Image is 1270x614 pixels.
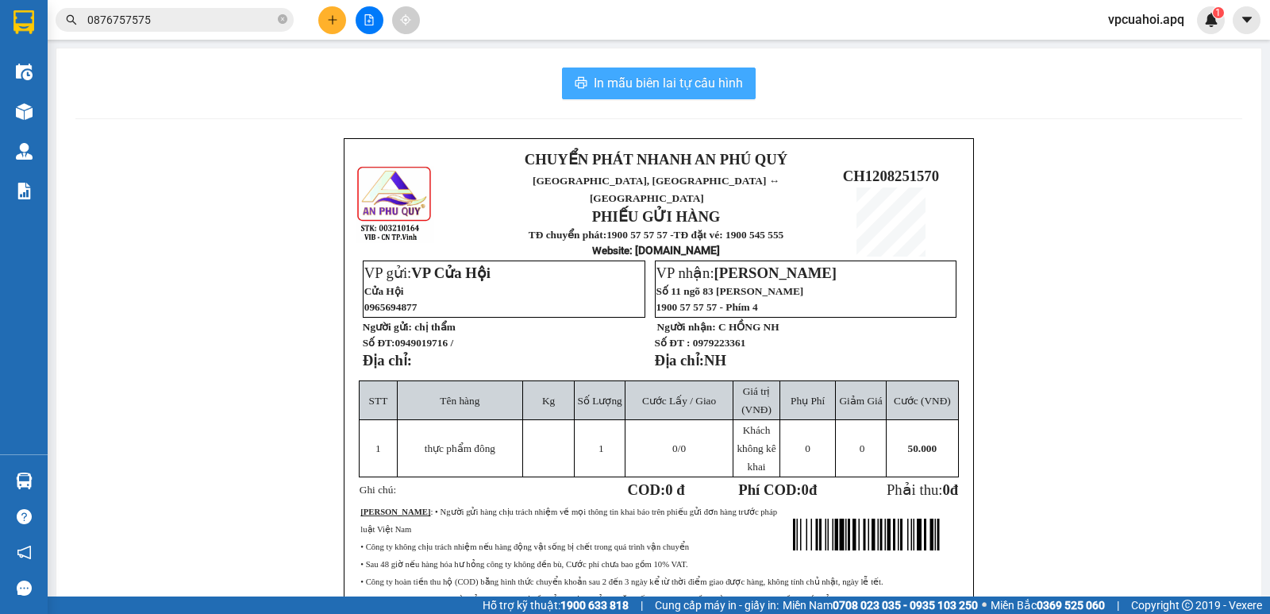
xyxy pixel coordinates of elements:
img: logo [356,164,434,243]
span: Hỗ trợ kỹ thuật: [483,597,629,614]
span: • Công ty hoàn tiền thu hộ (COD) bằng hình thức chuyển khoản sau 2 đến 3 ngày kể từ thời điểm gia... [360,577,883,586]
span: aim [400,14,411,25]
strong: [PERSON_NAME] [360,508,430,516]
span: Cước Lấy / Giao [642,395,716,407]
span: 0949019716 / [394,337,453,349]
span: Tên hàng [440,395,479,407]
strong: Số ĐT: [363,337,453,349]
span: • Công ty không chịu trách nhiệm nếu hàng động vật sống bị chết trong quá trình vận chuyển [360,543,689,551]
span: file-add [364,14,375,25]
span: VP gửi: [364,265,491,281]
strong: 0369 525 060 [1037,599,1105,612]
span: VP Cửa Hội [411,265,491,281]
span: Kg [542,395,555,407]
span: Phụ Phí [791,395,825,407]
img: warehouse-icon [16,473,33,489]
img: warehouse-icon [16,64,33,80]
img: logo [8,86,19,164]
span: Miền Bắc [991,597,1105,614]
strong: 0708 023 035 - 0935 103 250 [833,599,978,612]
strong: 1900 57 57 57 - [606,229,673,241]
span: Miền Nam [783,597,978,614]
img: warehouse-icon [16,143,33,160]
span: Số Lượng [578,395,622,407]
span: close-circle [278,14,287,24]
span: 0 [802,481,809,498]
span: close-circle [278,13,287,28]
strong: PHIẾU GỬI HÀNG [592,208,721,225]
span: printer [575,76,587,91]
span: Website [592,245,629,257]
strong: Số ĐT : [655,337,691,349]
span: C HỒNG NH [718,321,779,333]
span: STT [369,395,388,407]
span: : • Người gửi hàng chịu trách nhiệm về mọi thông tin khai báo trên phiếu gửi đơn hàng trước pháp ... [360,508,777,534]
span: question-circle [17,509,32,524]
span: VP nhận: [656,265,837,281]
strong: COD: [628,481,685,498]
strong: Địa chỉ: [655,352,704,369]
span: 0 [805,442,810,454]
span: Cửa Hội [364,285,404,297]
span: ⚪️ [982,602,987,608]
button: printerIn mẫu biên lai tự cấu hình [562,68,756,99]
strong: Người gửi: [363,321,412,333]
strong: Địa chỉ: [363,352,412,369]
span: 1 [1215,7,1221,18]
img: logo-vxr [13,10,34,34]
span: 1900 57 57 57 - Phím 4 [656,301,758,313]
img: solution-icon [16,183,33,199]
span: search [66,14,77,25]
span: In mẫu biên lai tự cấu hình [594,73,743,93]
span: 0 [942,481,949,498]
span: notification [17,545,32,560]
strong: TĐ chuyển phát: [529,229,606,241]
strong: TĐ đặt vé: 1900 545 555 [674,229,784,241]
span: 0965694877 [364,301,418,313]
span: message [17,581,32,596]
span: [GEOGRAPHIC_DATA], [GEOGRAPHIC_DATA] ↔ [GEOGRAPHIC_DATA] [533,175,779,204]
input: Tìm tên, số ĐT hoặc mã đơn [87,11,275,29]
img: warehouse-icon [16,103,33,120]
span: CH1208251570 [843,168,939,184]
span: [PERSON_NAME] [714,265,837,281]
span: | [641,597,643,614]
span: NH [704,352,726,369]
span: [GEOGRAPHIC_DATA], [GEOGRAPHIC_DATA] ↔ [GEOGRAPHIC_DATA] [21,68,139,122]
span: 1 [598,442,604,454]
sup: 1 [1213,7,1224,18]
span: Cước (VNĐ) [894,395,951,407]
span: Cung cấp máy in - giấy in: [655,597,779,614]
strong: CHUYỂN PHÁT NHANH AN PHÚ QUÝ [525,151,787,168]
span: chị thẩm [414,321,456,333]
strong: Người nhận: [657,321,716,333]
span: copyright [1182,600,1193,611]
button: file-add [356,6,383,34]
span: caret-down [1240,13,1254,27]
span: Ghi chú: [360,484,396,496]
span: /0 [672,442,686,454]
span: • Sau 48 giờ nếu hàng hóa hư hỏng công ty không đền bù, Cước phí chưa bao gồm 10% VAT. [360,560,687,569]
button: plus [318,6,346,34]
span: Khách không kê khai [737,424,775,473]
span: Số 11 ngõ 83 [PERSON_NAME] [656,285,804,297]
span: 0 đ [665,481,684,498]
button: caret-down [1233,6,1260,34]
span: 0 [860,442,865,454]
strong: 1900 633 818 [560,599,629,612]
span: Giảm Giá [839,395,882,407]
span: 50.000 [908,442,937,454]
span: Giá trị (VNĐ) [741,385,772,415]
strong: Phí COD: đ [738,481,817,498]
img: icon-new-feature [1204,13,1218,27]
span: thực phẩm đông [425,442,495,454]
strong: CHUYỂN PHÁT NHANH AN PHÚ QUÝ [23,13,137,64]
span: Phải thu: [887,481,958,498]
span: 0979223361 [693,337,746,349]
span: đ [950,481,958,498]
span: 1 [375,442,381,454]
strong: : [DOMAIN_NAME] [592,244,720,257]
span: 0 [672,442,678,454]
span: • Hàng hóa không được người gửi kê khai giá trị đầy đủ mà bị hư hỏng hoặc thất lạc, công ty bồi t... [360,595,835,604]
button: aim [392,6,420,34]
